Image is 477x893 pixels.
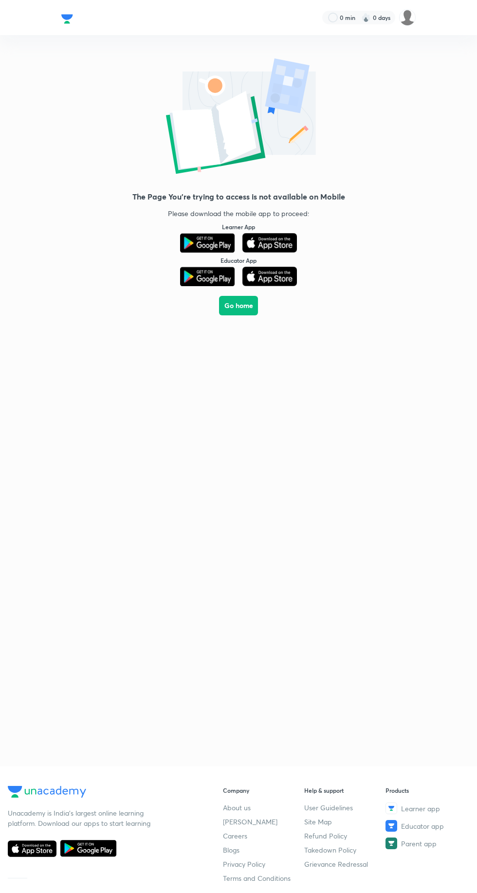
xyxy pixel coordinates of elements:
[180,233,235,254] a: Play Store
[223,817,304,827] a: [PERSON_NAME]
[223,802,304,813] a: About us
[304,817,385,827] a: Site Map
[180,267,235,286] img: Play Store
[180,233,235,253] img: Play Store
[168,208,309,219] p: Please download the mobile app to proceed:
[219,296,258,315] button: Go home
[220,256,257,265] h6: Educator App
[223,786,304,795] h6: Company
[304,845,385,855] a: Takedown Policy
[242,233,297,253] img: App Store
[8,786,86,798] img: Company Logo
[304,859,385,869] a: Grievance Redressal
[401,838,437,849] span: Parent app
[385,838,467,849] a: Parent app
[222,222,255,231] h6: Learner App
[401,821,444,831] span: Educator app
[385,802,397,814] img: Learner app
[385,786,467,795] h6: Products
[61,12,73,26] img: Company Logo
[242,267,297,286] img: App Store
[304,831,385,841] a: Refund Policy
[223,831,247,841] span: Careers
[385,820,467,832] a: Educator app
[304,802,385,813] a: User Guidelines
[223,845,304,855] a: Blogs
[401,803,440,814] span: Learner app
[223,831,304,841] a: Careers
[242,233,297,254] a: App Store
[223,859,304,869] a: Privacy Policy
[8,786,196,800] a: Company Logo
[385,820,397,832] img: Educator app
[385,802,467,814] a: Learner app
[132,193,345,200] h4: The Page You're trying to access is not available on Mobile
[304,786,385,795] h6: Help & support
[141,55,336,181] img: error
[223,873,304,883] a: Terms and Conditions
[361,13,371,22] img: streak
[219,288,258,341] a: Go home
[8,808,154,828] p: Unacademy is India’s largest online learning platform. Download our apps to start learning
[385,838,397,849] img: Parent app
[242,267,297,288] a: App Store
[399,9,416,26] img: mayank kumar
[180,267,235,288] a: Play Store
[61,12,73,23] a: Company Logo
